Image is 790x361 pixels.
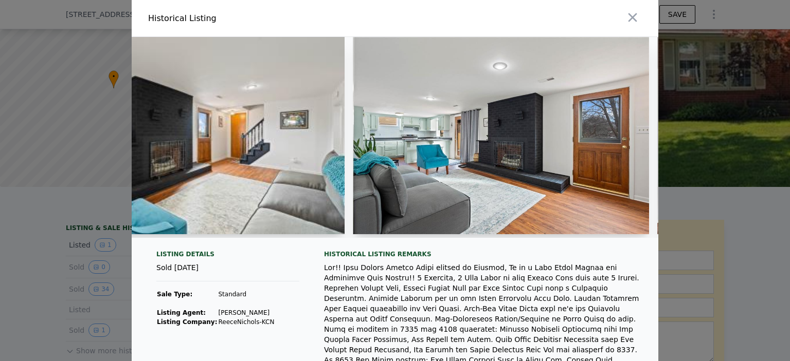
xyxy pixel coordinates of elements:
strong: Sale Type: [157,291,192,298]
div: Historical Listing remarks [324,250,642,258]
div: Sold [DATE] [156,262,299,281]
td: [PERSON_NAME] [218,308,275,317]
div: Listing Details [156,250,299,262]
img: Property Img [48,37,345,234]
img: Property Img [353,37,650,234]
strong: Listing Company: [157,318,217,326]
div: Historical Listing [148,12,391,25]
td: Standard [218,290,275,299]
strong: Listing Agent: [157,309,206,316]
td: ReeceNichols-KCN [218,317,275,327]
